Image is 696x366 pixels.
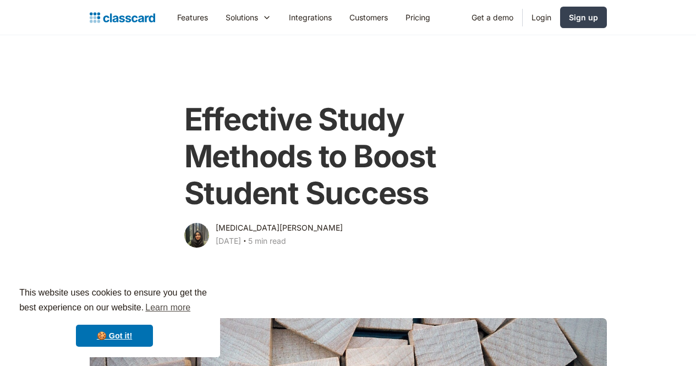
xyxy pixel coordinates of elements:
a: Customers [341,5,397,30]
div: Solutions [226,12,258,23]
a: Login [523,5,560,30]
a: Integrations [280,5,341,30]
div: [MEDICAL_DATA][PERSON_NAME] [216,221,343,234]
div: 5 min read [248,234,286,248]
div: ‧ [241,234,248,250]
a: Pricing [397,5,439,30]
div: [DATE] [216,234,241,248]
div: Solutions [217,5,280,30]
h1: Effective Study Methods to Boost Student Success [184,101,512,212]
a: Features [168,5,217,30]
a: Sign up [560,7,607,28]
div: Sign up [569,12,598,23]
a: Get a demo [463,5,522,30]
a: home [90,10,155,25]
a: dismiss cookie message [76,325,153,347]
a: learn more about cookies [144,299,192,316]
div: cookieconsent [9,276,220,357]
span: This website uses cookies to ensure you get the best experience on our website. [19,286,210,316]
